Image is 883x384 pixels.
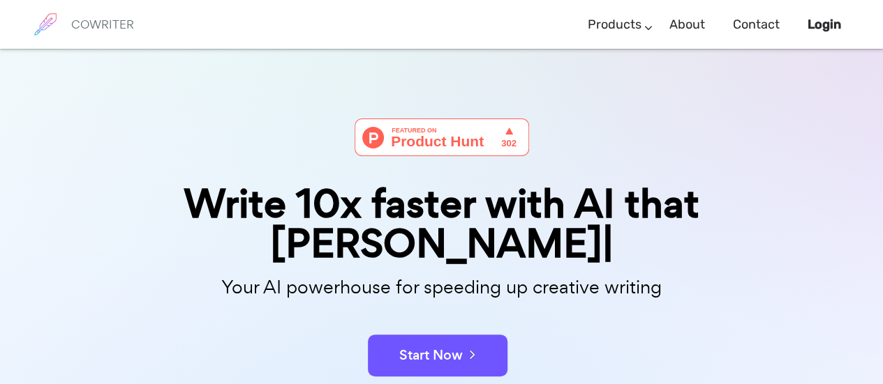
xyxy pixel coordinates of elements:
img: Cowriter - Your AI buddy for speeding up creative writing | Product Hunt [355,118,529,156]
p: Your AI powerhouse for speeding up creative writing [93,272,791,302]
a: Products [588,4,641,45]
a: Login [808,4,841,45]
button: Start Now [368,335,507,376]
a: About [669,4,705,45]
img: brand logo [28,7,63,42]
b: Login [808,17,841,32]
div: Write 10x faster with AI that [PERSON_NAME] [93,184,791,263]
a: Contact [733,4,780,45]
h6: COWRITER [71,18,134,31]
